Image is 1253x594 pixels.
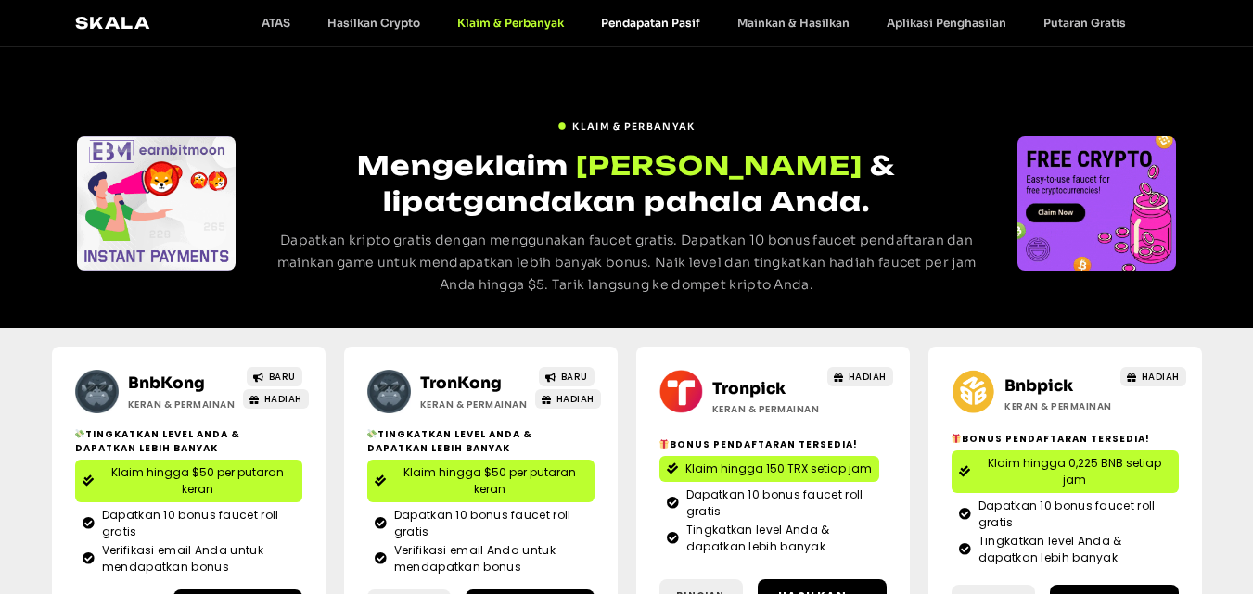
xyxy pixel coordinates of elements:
a: Klaim hingga $50 per putaran keran [75,460,302,502]
a: Aplikasi Penghasilan [868,16,1025,30]
font: Keran & Permainan [128,398,236,411]
a: Tronpick [712,379,786,398]
a: HADIAH [243,389,309,409]
font: Dapatkan 10 bonus faucet roll gratis [978,498,1156,530]
img: 💸 [367,429,377,438]
a: HADIAH [827,367,893,386]
font: Bonus Pendaftaran Tersedia! [670,437,858,451]
a: Mainkan & Hasilkan [719,16,868,30]
a: HADIAH [1120,367,1186,386]
a: Klaim hingga 150 TRX setiap jam [659,456,879,482]
nav: Menu [243,16,1144,30]
font: Pendapatan Pasif [601,16,700,30]
font: BARU [269,370,296,384]
font: Klaim hingga 0,225 BNB setiap jam [988,455,1161,487]
font: Keran & Permainan [1004,399,1112,413]
a: BARU [247,367,302,386]
a: Klaim & Perbanyak [557,112,695,133]
font: Klaim hingga $50 per putaran keran [111,464,284,497]
font: Putaran Gratis [1043,16,1126,30]
a: Bnbpick [1004,376,1073,396]
font: Dapatkan 10 bonus faucet roll gratis [394,507,571,539]
font: Klaim hingga 150 TRX setiap jam [685,461,872,476]
font: Dapatkan kripto gratis dengan menggunakan faucet gratis. Dapatkan 10 bonus faucet pendaftaran dan... [277,232,976,293]
a: Klaim hingga 0,225 BNB setiap jam [952,450,1179,493]
img: 💸 [75,429,84,438]
font: HADIAH [264,392,302,406]
a: Klaim & Perbanyak [439,16,582,30]
font: Klaim & Perbanyak [572,120,695,133]
a: Skala [75,13,151,32]
a: TronKong [420,373,502,393]
a: Pendapatan Pasif [582,16,719,30]
font: Mainkan & Hasilkan [737,16,850,30]
img: 🎁 [952,434,961,443]
font: HADIAH [1142,370,1180,384]
font: [PERSON_NAME] [576,149,863,182]
a: Hasilkan Crypto [309,16,439,30]
font: HADIAH [556,392,595,406]
a: ATAS [243,16,309,30]
font: Dapatkan 10 bonus faucet roll gratis [102,507,279,539]
font: Tingkatkan level Anda & dapatkan lebih banyak [367,427,532,455]
font: Verifikasi email Anda untuk mendapatkan bonus [394,542,556,575]
div: Slide [77,136,236,271]
font: Keran & Permainan [420,398,528,411]
font: Tingkatkan level Anda & dapatkan lebih banyak [75,427,240,455]
font: Dapatkan 10 bonus faucet roll gratis [686,487,863,519]
font: Aplikasi Penghasilan [887,16,1006,30]
a: Klaim hingga $50 per putaran keran [367,460,595,502]
a: Putaran Gratis [1025,16,1144,30]
a: HADIAH [535,389,601,409]
a: BARU [539,367,595,386]
div: Slide [1017,136,1176,271]
font: Klaim hingga $50 per putaran keran [403,464,576,497]
font: Verifikasi email Anda untuk mendapatkan bonus [102,542,263,575]
font: Bonus Pendaftaran Tersedia! [962,432,1150,446]
font: Tingkatkan level Anda & dapatkan lebih banyak [686,522,830,554]
a: BnbKong [128,373,205,393]
font: Keran & Permainan [712,402,820,416]
font: Klaim & Perbanyak [457,16,564,30]
font: Hasilkan Crypto [327,16,420,30]
img: 🎁 [659,439,669,449]
font: HADIAH [849,370,887,384]
font: Tingkatkan level Anda & dapatkan lebih banyak [978,533,1122,565]
font: ATAS [262,16,290,30]
font: BARU [561,370,588,384]
font: Mengeklaim [357,149,569,182]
